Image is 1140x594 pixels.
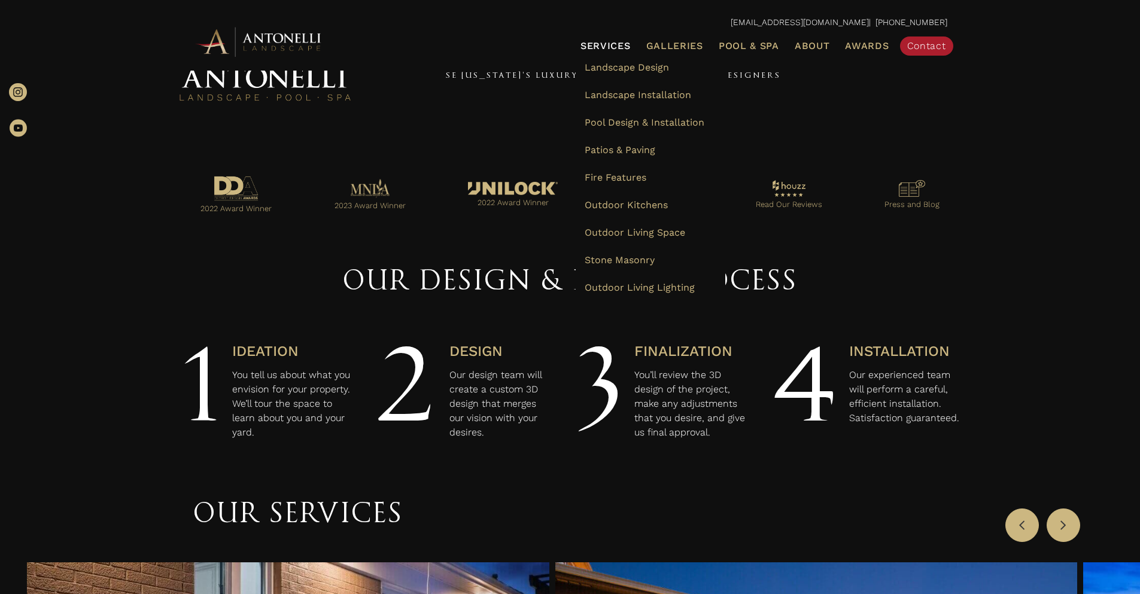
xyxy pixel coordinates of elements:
[795,41,830,51] span: About
[585,62,669,73] span: Landscape Design
[634,368,750,440] p: You’ll review the 3D design of the project, make any adjustments that you desire, and give us fin...
[585,89,691,100] span: Landscape Installation
[574,324,625,446] span: 3
[771,324,838,446] span: 4
[315,176,425,217] a: Go to https://antonellilandscape.com/pool-and-spa/dont-stop-believing/
[849,343,950,360] span: Installation
[580,41,631,51] span: Services
[907,40,946,51] span: Contact
[576,164,725,191] a: Fire Features
[865,177,959,215] a: Go to https://antonellilandscape.com/press-media/
[585,227,685,238] span: Outdoor Living Space
[731,17,869,27] a: [EMAIL_ADDRESS][DOMAIN_NAME]
[343,264,798,296] span: Our Design & Build Process
[849,368,959,425] p: Our experienced team will perform a careful, efficient installation. Satisfaction guaranteed.
[446,70,781,80] a: SE [US_STATE]'s Luxury Landscape Pool & Spa Designers
[193,496,403,529] span: Our Services
[378,324,434,446] span: 2
[642,38,708,54] a: Galleries
[181,173,291,219] a: Go to https://antonellilandscape.com/pool-and-spa/executive-sweet/
[232,343,299,360] span: Ideation
[585,254,655,266] span: Stone Masonry
[845,40,889,51] span: Awards
[576,54,725,81] a: Landscape Design
[181,324,223,446] span: 1
[193,25,325,58] img: Antonelli Horizontal Logo
[449,179,577,213] a: Go to https://antonellilandscape.com/featured-projects/the-white-house/
[193,15,947,31] p: | [PHONE_NUMBER]
[646,40,703,51] span: Galleries
[719,40,779,51] span: Pool & Spa
[840,38,893,54] a: Awards
[449,343,503,360] span: Design
[576,246,725,274] a: Stone Masonry
[576,109,725,136] a: Pool Design & Installation
[449,368,554,440] p: Our design team will create a custom 3D design that merges our vision with your desires.
[585,117,704,128] span: Pool Design & Installation
[714,38,784,54] a: Pool & Spa
[576,81,725,109] a: Landscape Installation
[900,36,953,56] a: Contact
[585,282,695,293] span: Outdoor Living Lighting
[232,368,357,440] p: You tell us about what you envision for your property. We’ll tour the space to learn about you an...
[576,219,725,246] a: Outdoor Living Space
[576,38,636,54] a: Services
[576,136,725,164] a: Patios & Paving
[736,177,841,215] a: Go to https://www.houzz.com/professionals/landscape-architects-and-landscape-designers/antonelli-...
[585,144,655,156] span: Patios & Paving
[585,172,646,183] span: Fire Features
[634,343,732,360] span: Finalization
[585,199,668,211] span: Outdoor Kitchens
[576,274,725,301] a: Outdoor Living Lighting
[790,38,835,54] a: About
[576,191,725,219] a: Outdoor Kitchens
